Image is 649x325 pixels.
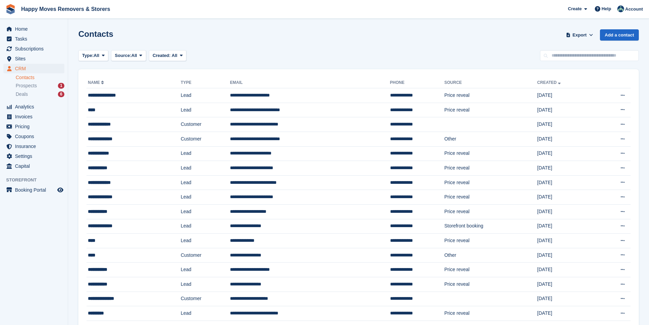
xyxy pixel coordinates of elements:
[537,103,597,117] td: [DATE]
[3,54,64,63] a: menu
[390,77,445,88] th: Phone
[565,29,594,41] button: Export
[3,44,64,54] a: menu
[181,190,230,205] td: Lead
[56,186,64,194] a: Preview store
[115,52,131,59] span: Source:
[537,248,597,263] td: [DATE]
[153,53,171,58] span: Created:
[132,52,137,59] span: All
[181,103,230,117] td: Lead
[111,50,146,61] button: Source: All
[181,77,230,88] th: Type
[537,80,562,85] a: Created
[3,112,64,121] a: menu
[78,29,113,39] h1: Contacts
[149,50,186,61] button: Created: All
[3,102,64,112] a: menu
[181,306,230,321] td: Lead
[3,64,64,73] a: menu
[181,263,230,277] td: Lead
[537,234,597,248] td: [DATE]
[18,3,113,15] a: Happy Moves Removers & Storers
[15,102,56,112] span: Analytics
[82,52,94,59] span: Type:
[444,77,537,88] th: Source
[181,292,230,306] td: Customer
[444,146,537,161] td: Price reveal
[15,122,56,131] span: Pricing
[181,219,230,234] td: Lead
[537,263,597,277] td: [DATE]
[15,142,56,151] span: Insurance
[444,234,537,248] td: Price reveal
[88,80,105,85] a: Name
[573,32,587,39] span: Export
[58,91,64,97] div: 6
[15,64,56,73] span: CRM
[181,146,230,161] td: Lead
[15,132,56,141] span: Coupons
[568,5,582,12] span: Create
[181,161,230,176] td: Lead
[181,132,230,146] td: Customer
[5,4,16,14] img: stora-icon-8386f47178a22dfd0bd8f6a31ec36ba5ce8667c1dd55bd0f319d3a0aa187defe.svg
[537,132,597,146] td: [DATE]
[181,248,230,263] td: Customer
[537,175,597,190] td: [DATE]
[16,91,64,98] a: Deals 6
[181,88,230,103] td: Lead
[444,88,537,103] td: Price reveal
[537,190,597,205] td: [DATE]
[537,306,597,321] td: [DATE]
[181,234,230,248] td: Lead
[444,103,537,117] td: Price reveal
[16,83,37,89] span: Prospects
[444,219,537,234] td: Storefront booking
[181,204,230,219] td: Lead
[537,161,597,176] td: [DATE]
[181,175,230,190] td: Lead
[15,161,56,171] span: Capital
[537,277,597,292] td: [DATE]
[6,177,68,183] span: Storefront
[3,34,64,44] a: menu
[78,50,108,61] button: Type: All
[15,185,56,195] span: Booking Portal
[444,175,537,190] td: Price reveal
[444,161,537,176] td: Price reveal
[444,248,537,263] td: Other
[94,52,99,59] span: All
[600,29,639,41] a: Add a contact
[15,24,56,34] span: Home
[16,82,64,89] a: Prospects 1
[58,83,64,89] div: 1
[3,24,64,34] a: menu
[15,112,56,121] span: Invoices
[537,146,597,161] td: [DATE]
[16,91,28,98] span: Deals
[537,88,597,103] td: [DATE]
[3,161,64,171] a: menu
[444,190,537,205] td: Price reveal
[3,185,64,195] a: menu
[15,44,56,54] span: Subscriptions
[3,142,64,151] a: menu
[444,204,537,219] td: Price reveal
[172,53,177,58] span: All
[444,277,537,292] td: Price reveal
[181,117,230,132] td: Customer
[537,292,597,306] td: [DATE]
[3,151,64,161] a: menu
[444,306,537,321] td: Price reveal
[537,204,597,219] td: [DATE]
[3,122,64,131] a: menu
[444,132,537,146] td: Other
[444,263,537,277] td: Price reveal
[230,77,390,88] th: Email
[617,5,624,12] img: Admin
[16,74,64,81] a: Contacts
[15,151,56,161] span: Settings
[15,54,56,63] span: Sites
[181,277,230,292] td: Lead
